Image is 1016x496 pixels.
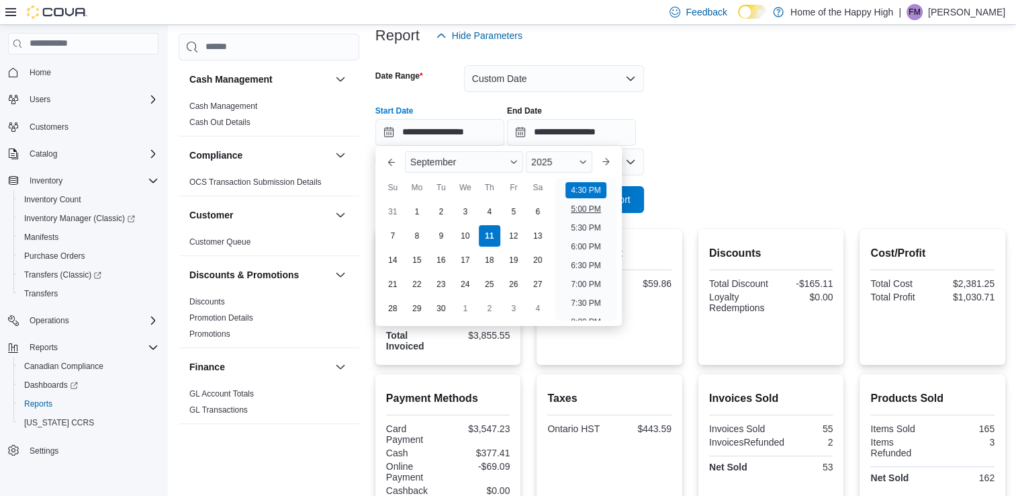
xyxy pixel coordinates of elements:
label: Date Range [375,71,423,81]
div: Cash Management [179,98,359,136]
a: Customer Queue [189,237,250,247]
div: day-26 [503,274,524,295]
h2: Products Sold [870,390,995,407]
div: Cashback [386,485,445,496]
button: Customer [189,208,330,222]
label: Start Date [375,106,414,116]
a: Promotion Details [189,313,253,323]
span: Dashboards [24,380,78,390]
div: day-8 [406,225,428,247]
span: Transfers (Classic) [24,270,101,280]
a: GL Transactions [189,405,248,415]
img: Cova [27,5,87,19]
button: Catalog [3,144,164,163]
a: GL Account Totals [189,389,254,399]
a: Inventory Manager (Classic) [13,209,164,228]
div: 162 [935,472,995,483]
span: Reports [24,339,158,356]
div: $3,855.55 [451,330,510,341]
span: GL Account Totals [189,388,254,399]
div: Total Profit [870,292,929,302]
span: Cash Management [189,101,257,112]
button: Manifests [13,228,164,247]
div: -$165.11 [774,278,833,289]
button: Catalog [24,146,62,162]
div: day-27 [527,274,549,295]
span: Canadian Compliance [19,358,158,374]
span: Feedback [686,5,727,19]
button: Canadian Compliance [13,357,164,376]
div: day-11 [479,225,500,247]
button: Finance [332,359,349,375]
h3: Report [375,28,420,44]
div: day-1 [406,201,428,222]
div: Mo [406,177,428,198]
div: Items Refunded [870,437,929,458]
span: [US_STATE] CCRS [24,417,94,428]
span: Inventory Manager (Classic) [24,213,135,224]
div: $2,381.25 [935,278,995,289]
div: Su [382,177,404,198]
ul: Time [555,178,616,321]
h3: Finance [189,360,225,374]
li: 6:00 PM [565,239,606,255]
input: Press the down key to open a popover containing a calendar. [507,119,636,146]
div: day-23 [430,274,452,295]
button: Cash Management [189,73,330,86]
div: Fr [503,177,524,198]
div: $377.41 [451,448,510,458]
a: Customers [24,119,74,135]
div: day-12 [503,225,524,247]
a: Canadian Compliance [19,358,109,374]
div: $0.00 [451,485,510,496]
div: day-22 [406,274,428,295]
span: Hide Parameters [452,29,522,42]
a: Dashboards [19,377,83,393]
div: 55 [774,423,833,434]
div: day-20 [527,249,549,271]
a: Manifests [19,229,64,245]
h3: Discounts & Promotions [189,268,299,282]
a: OCS Transaction Submission Details [189,177,322,187]
div: day-5 [503,201,524,222]
div: InvoicesRefunded [709,437,784,448]
span: Users [30,94,50,105]
button: Custom Date [464,65,644,92]
div: Total Cost [870,278,929,289]
span: Inventory [24,173,158,189]
li: 4:30 PM [565,182,606,198]
button: Settings [3,440,164,460]
span: Discounts [189,296,225,307]
button: Cash Management [332,71,349,87]
h2: Cost/Profit [870,245,995,261]
div: Th [479,177,500,198]
div: September, 2025 [381,200,550,321]
button: Transfers [13,284,164,303]
button: Purchase Orders [13,247,164,265]
div: day-14 [382,249,404,271]
p: [PERSON_NAME] [928,4,1005,20]
div: day-4 [527,298,549,319]
div: $1,030.71 [935,292,995,302]
div: day-25 [479,274,500,295]
button: Hide Parameters [430,22,528,49]
span: Customers [24,118,158,135]
p: | [898,4,901,20]
a: Cash Out Details [189,118,250,127]
div: day-16 [430,249,452,271]
div: day-4 [479,201,500,222]
button: Inventory Count [13,190,164,209]
span: Inventory Count [24,194,81,205]
li: 8:00 PM [565,314,606,330]
li: 7:30 PM [565,295,606,311]
button: Operations [3,311,164,330]
nav: Complex example [8,57,158,495]
span: Promotion Details [189,313,253,323]
button: Inventory [3,171,164,190]
div: Loyalty Redemptions [709,292,768,313]
span: 2025 [531,157,552,167]
div: day-2 [430,201,452,222]
button: Open list of options [625,157,636,167]
button: Reports [13,395,164,413]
